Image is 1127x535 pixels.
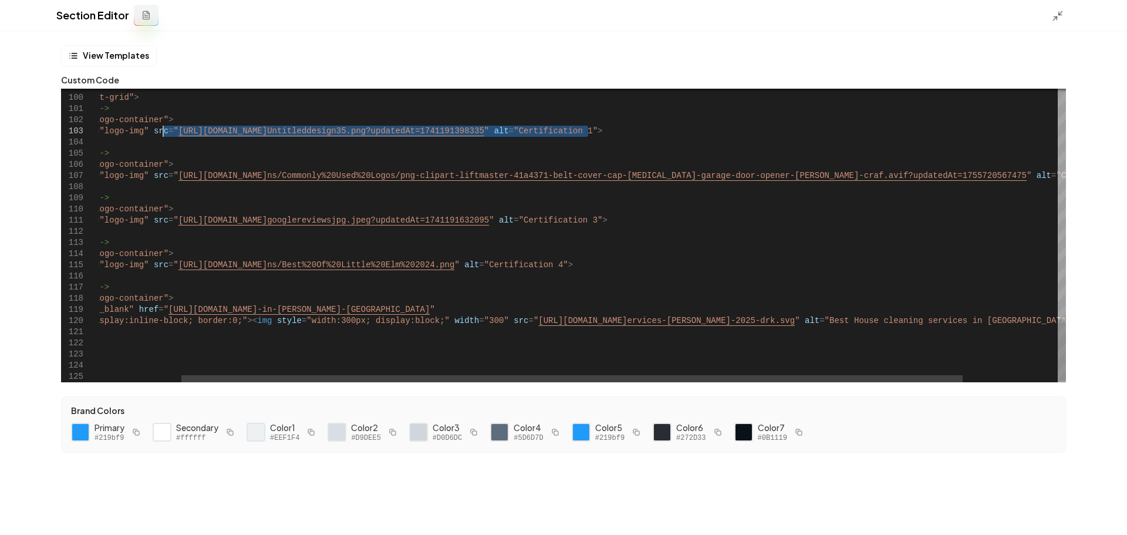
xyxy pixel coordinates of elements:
span: " [1027,171,1031,180]
span: -[PERSON_NAME]-craf.avif?updatedAt=1755720567475 [790,171,1027,180]
label: Custom Code [61,76,1066,84]
span: = [1051,171,1056,180]
label: Brand Colors [71,406,1056,415]
span: alt [1037,171,1051,180]
span: "Best House cleaning services in [GEOGRAPHIC_DATA]" [825,316,1076,325]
